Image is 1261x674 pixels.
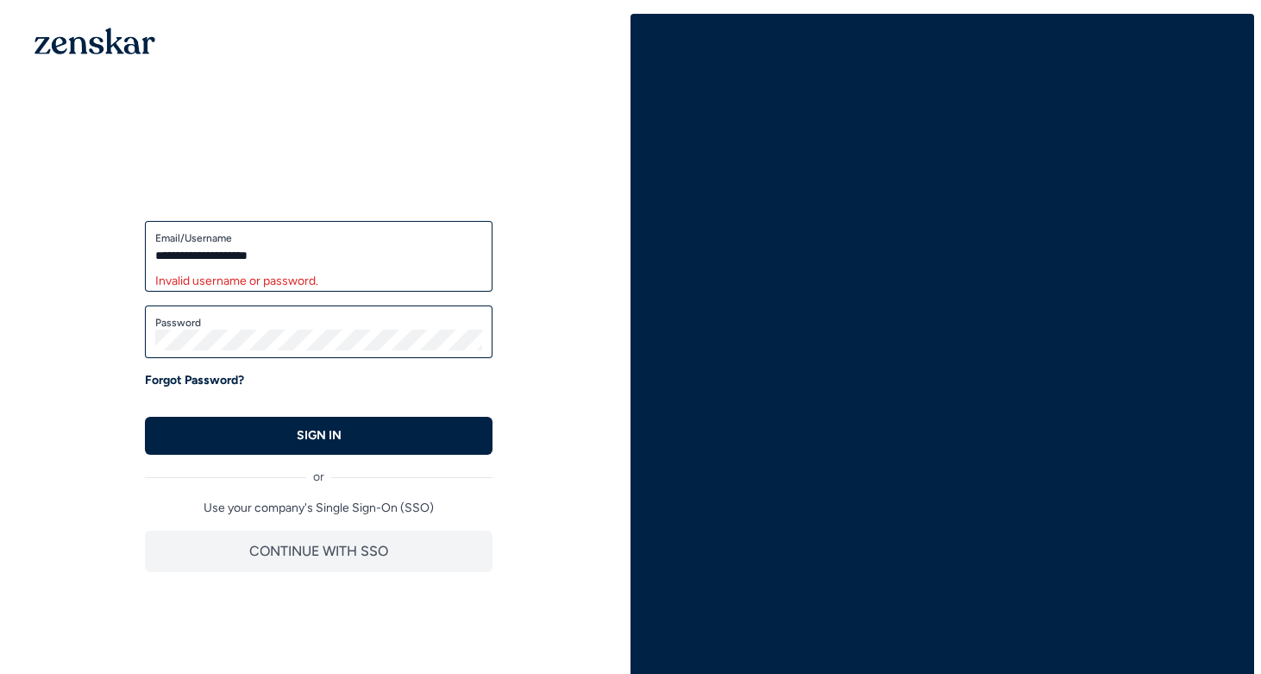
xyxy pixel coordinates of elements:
button: CONTINUE WITH SSO [145,531,492,572]
img: 1OGAJ2xQqyY4LXKgY66KYq0eOWRCkrZdAb3gUhuVAqdWPZE9SRJmCz+oDMSn4zDLXe31Ii730ItAGKgCKgCCgCikA4Av8PJUP... [35,28,155,54]
p: SIGN IN [297,427,342,444]
div: or [145,455,492,486]
button: SIGN IN [145,417,492,455]
a: Forgot Password? [145,372,244,389]
label: Email/Username [155,231,482,245]
label: Password [155,316,482,330]
p: Use your company's Single Sign-On (SSO) [145,500,492,517]
div: Invalid username or password. [155,273,482,290]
